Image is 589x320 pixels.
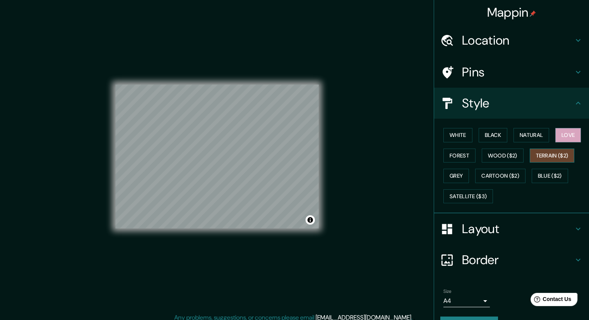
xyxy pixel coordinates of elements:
button: Blue ($2) [532,169,568,183]
button: Forest [443,149,476,163]
canvas: Map [115,85,319,228]
button: Love [555,128,581,142]
button: Toggle attribution [306,215,315,225]
button: Cartoon ($2) [475,169,525,183]
h4: Style [462,95,574,111]
div: A4 [443,295,490,307]
label: Size [443,288,452,295]
button: Natural [513,128,549,142]
div: Pins [434,57,589,88]
h4: Border [462,252,574,268]
img: pin-icon.png [530,10,536,17]
iframe: Help widget launcher [520,290,580,311]
h4: Layout [462,221,574,237]
h4: Location [462,33,574,48]
button: Terrain ($2) [530,149,575,163]
button: Satellite ($3) [443,189,493,204]
button: Wood ($2) [482,149,524,163]
div: Layout [434,213,589,244]
button: White [443,128,472,142]
div: Location [434,25,589,56]
div: Style [434,88,589,119]
button: Grey [443,169,469,183]
h4: Pins [462,64,574,80]
div: Border [434,244,589,275]
button: Black [479,128,508,142]
h4: Mappin [487,5,536,20]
